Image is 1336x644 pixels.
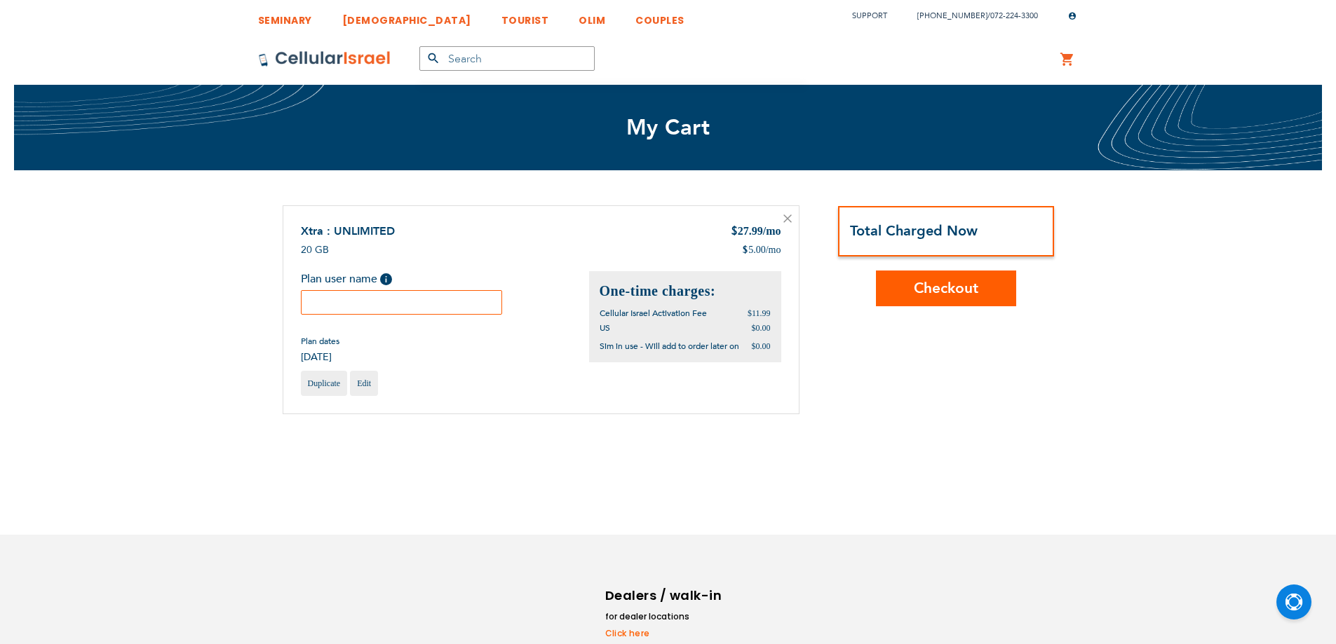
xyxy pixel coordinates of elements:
span: $0.00 [752,323,771,333]
a: 072-224-3300 [990,11,1038,21]
div: 27.99 [731,224,781,240]
a: Support [852,11,887,21]
a: Edit [350,371,378,396]
span: My Cart [626,113,710,142]
span: Edit [357,378,371,388]
span: $ [731,224,738,240]
span: Help [380,273,392,285]
span: Checkout [914,278,978,299]
span: /mo [763,225,781,237]
span: Cellular Israel Activation Fee [600,308,707,319]
img: Cellular Israel Logo [258,50,391,67]
span: $11.99 [748,308,771,318]
a: SEMINARY [258,4,312,29]
a: [PHONE_NUMBER] [917,11,987,21]
span: US [600,322,610,334]
span: /mo [766,243,781,257]
div: 5.00 [742,243,781,257]
input: Search [419,46,595,71]
a: Duplicate [301,371,348,396]
span: Plan user name [301,271,377,287]
a: OLIM [579,4,605,29]
a: Xtra : UNLIMITED [301,224,395,239]
span: $ [742,243,748,257]
h6: Dealers / walk-in [605,585,724,606]
h2: One-time charges: [600,282,771,301]
a: [DEMOGRAPHIC_DATA] [342,4,471,29]
button: Checkout [876,270,1016,306]
span: Duplicate [308,378,341,388]
span: Sim in use - Will add to order later on [600,341,739,352]
li: for dealer locations [605,610,724,624]
span: Plan dates [301,336,339,347]
span: [DATE] [301,350,339,364]
li: / [903,6,1038,26]
span: 20 GB [301,243,329,256]
span: $0.00 [752,341,771,351]
a: Click here [605,627,724,640]
a: TOURIST [501,4,549,29]
a: COUPLES [635,4,684,29]
strong: Total Charged Now [850,221,978,240]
